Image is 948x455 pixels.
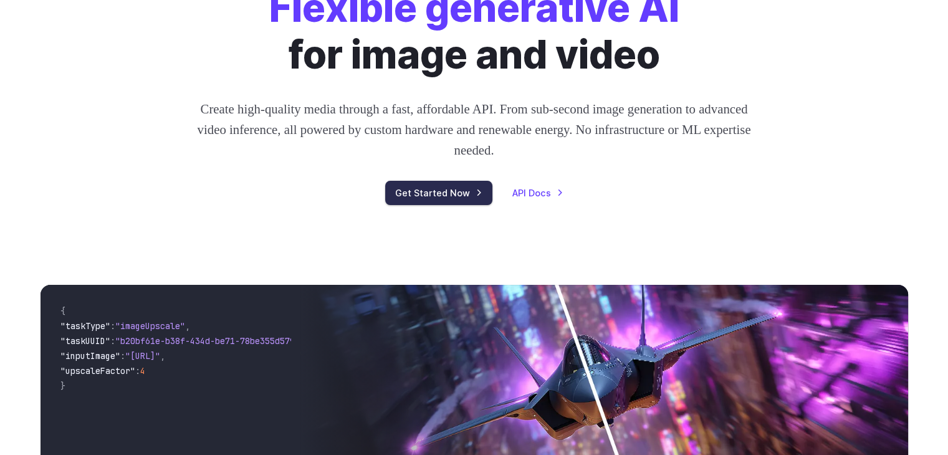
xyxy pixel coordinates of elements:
[110,320,115,332] span: :
[60,320,110,332] span: "taskType"
[512,186,563,200] a: API Docs
[60,365,135,376] span: "upscaleFactor"
[125,350,160,362] span: "[URL]"
[185,320,190,332] span: ,
[160,350,165,362] span: ,
[135,365,140,376] span: :
[120,350,125,362] span: :
[385,181,492,205] a: Get Started Now
[110,335,115,347] span: :
[115,320,185,332] span: "imageUpscale"
[60,380,65,391] span: }
[115,335,305,347] span: "b20bf61e-b38f-434d-be71-78be355d5795"
[60,335,110,347] span: "taskUUID"
[196,98,752,161] p: Create high-quality media through a fast, affordable API. From sub-second image generation to adv...
[140,365,145,376] span: 4
[60,350,120,362] span: "inputImage"
[60,305,65,317] span: {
